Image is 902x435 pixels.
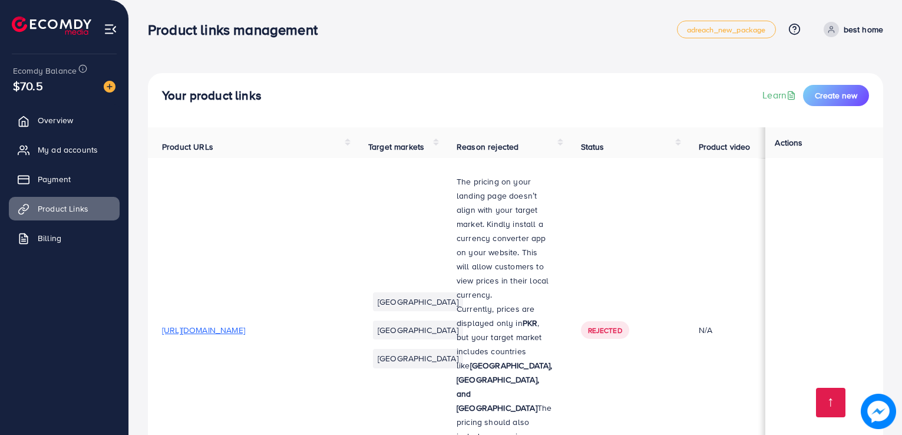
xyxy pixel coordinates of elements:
img: logo [12,17,91,35]
span: Actions [775,137,802,149]
span: Currently, prices are displayed only in [457,303,534,329]
span: Rejected [588,325,622,335]
a: Learn [762,88,798,102]
a: adreach_new_package [677,21,776,38]
a: best home [819,22,883,37]
span: The pricing on your landing page doesn’t align with your target market. Kindly install a currency... [457,176,549,301]
span: Payment [38,173,71,185]
span: Create new [815,90,857,101]
span: Status [581,141,604,153]
a: Product Links [9,197,120,220]
div: N/A [699,324,782,336]
li: [GEOGRAPHIC_DATA] [373,349,463,368]
img: image [861,394,896,429]
h3: Product links management [148,21,327,38]
strong: [GEOGRAPHIC_DATA], [GEOGRAPHIC_DATA], and [GEOGRAPHIC_DATA] [457,360,553,414]
a: Billing [9,226,120,250]
span: Billing [38,232,61,244]
li: [GEOGRAPHIC_DATA] [373,321,463,340]
span: Product video [699,141,751,153]
a: Overview [9,108,120,132]
strong: PKR [523,317,537,329]
img: menu [104,22,117,36]
span: Overview [38,114,73,126]
span: Target markets [368,141,424,153]
a: Payment [9,167,120,191]
span: Reason rejected [457,141,518,153]
span: Ecomdy Balance [13,65,77,77]
p: best home [844,22,883,37]
img: image [104,81,115,93]
span: My ad accounts [38,144,98,156]
span: Product URLs [162,141,213,153]
h4: Your product links [162,88,262,103]
li: [GEOGRAPHIC_DATA] [373,292,463,311]
span: adreach_new_package [687,26,766,34]
span: Product Links [38,203,88,215]
button: Create new [803,85,869,106]
span: $70.5 [13,77,43,94]
a: My ad accounts [9,138,120,162]
span: [URL][DOMAIN_NAME] [162,324,245,336]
